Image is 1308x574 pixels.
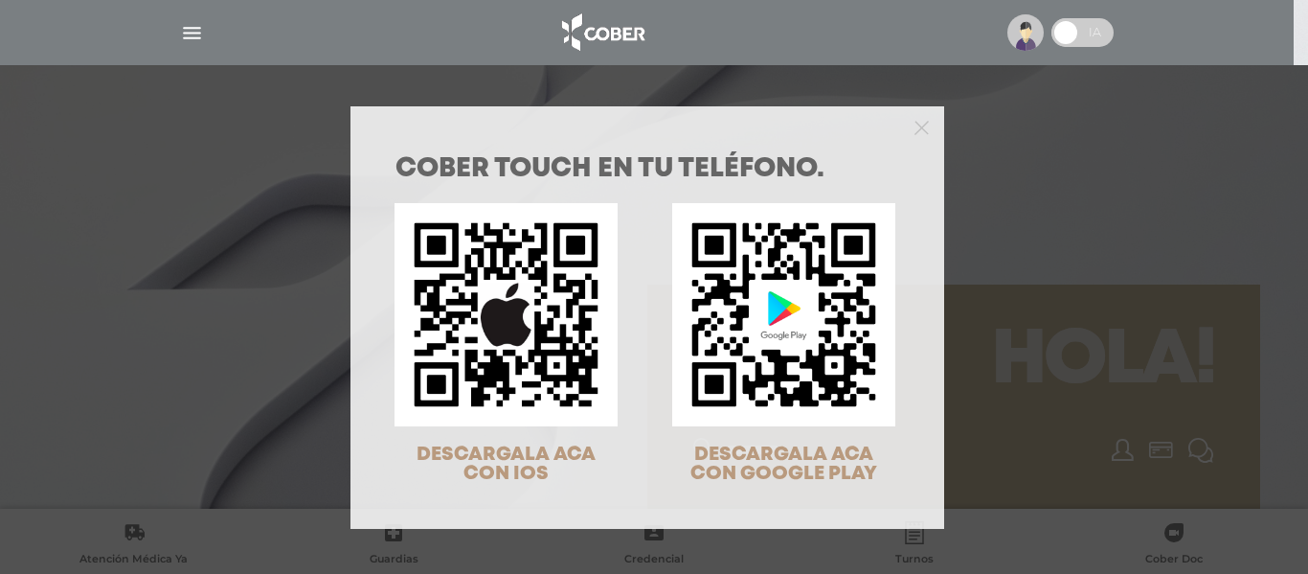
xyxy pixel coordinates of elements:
[417,446,596,483] span: DESCARGALA ACA CON IOS
[395,156,899,183] h1: COBER TOUCH en tu teléfono.
[672,203,895,426] img: qr-code
[690,446,877,483] span: DESCARGALA ACA CON GOOGLE PLAY
[914,118,929,135] button: Close
[395,203,618,426] img: qr-code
